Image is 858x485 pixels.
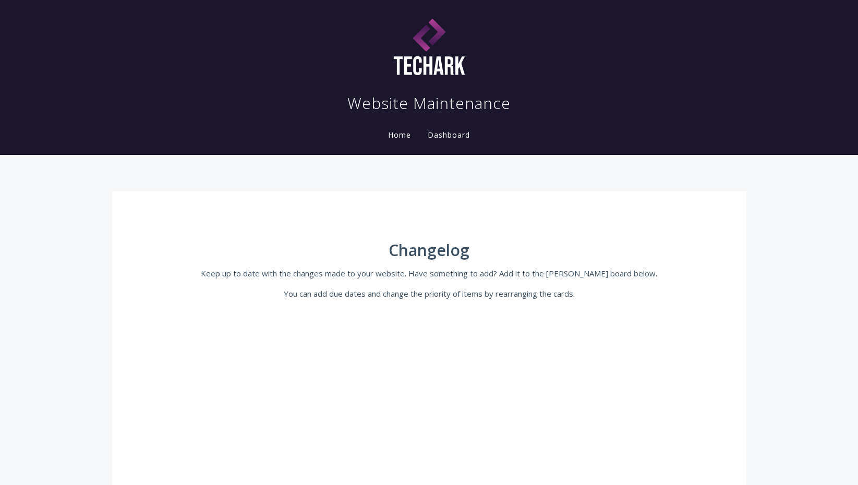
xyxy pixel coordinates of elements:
[179,241,680,259] h1: Changelog
[426,130,472,140] a: Dashboard
[386,130,413,140] a: Home
[179,287,680,300] p: You can add due dates and change the priority of items by rearranging the cards.
[179,267,680,280] p: Keep up to date with the changes made to your website. Have something to add? Add it to the [PERS...
[347,93,511,114] h1: Website Maintenance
